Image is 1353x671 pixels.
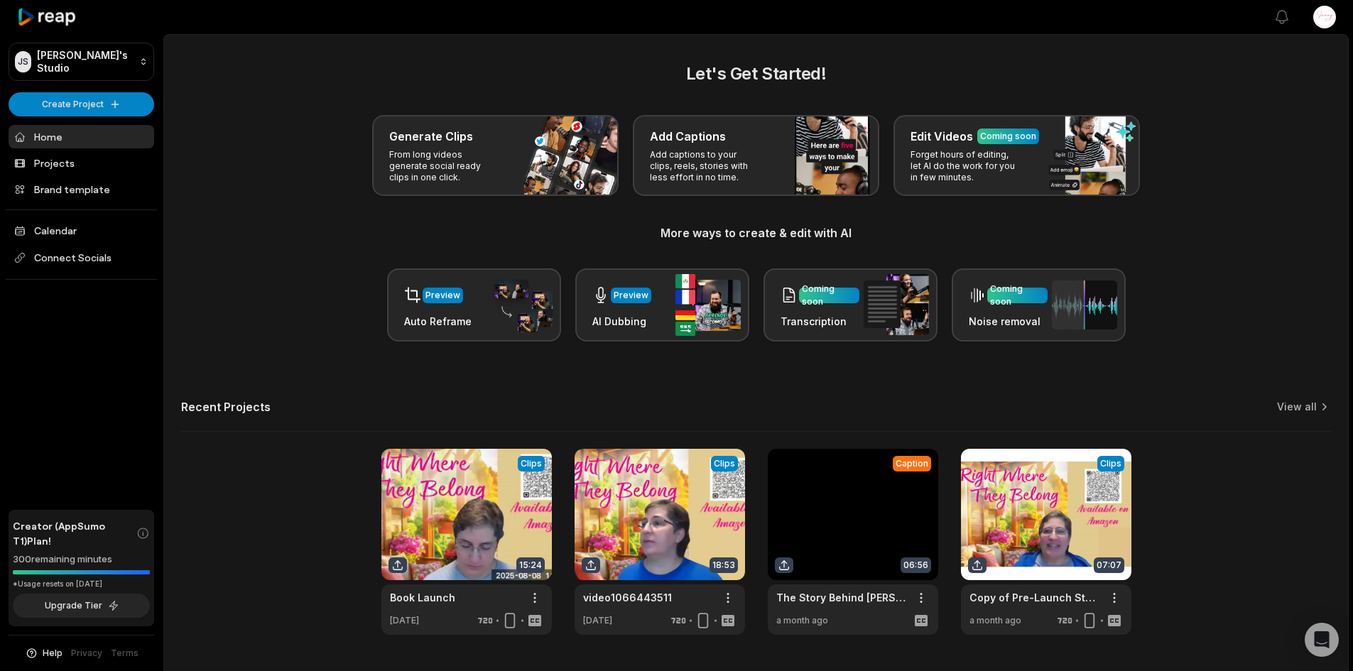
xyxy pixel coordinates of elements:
[583,590,672,605] a: video1066443511
[389,149,499,183] p: From long videos generate social ready clips in one click.
[43,647,63,660] span: Help
[13,552,150,567] div: 300 remaining minutes
[9,125,154,148] a: Home
[9,219,154,242] a: Calendar
[9,151,154,175] a: Projects
[404,314,472,329] h3: Auto Reframe
[390,590,455,605] a: Book Launch
[675,274,741,336] img: ai_dubbing.png
[1052,280,1117,329] img: noise_removal.png
[650,128,726,145] h3: Add Captions
[650,149,760,183] p: Add captions to your clips, reels, stories with less effort in no time.
[111,647,138,660] a: Terms
[911,149,1021,183] p: Forget hours of editing, let AI do the work for you in few minutes.
[15,51,31,72] div: JS
[592,314,651,329] h3: AI Dubbing
[9,178,154,201] a: Brand template
[13,579,150,589] div: *Usage resets on [DATE]
[969,314,1048,329] h3: Noise removal
[181,61,1331,87] h2: Let's Get Started!
[13,594,150,618] button: Upgrade Tier
[181,400,271,414] h2: Recent Projects
[13,518,136,548] span: Creator (AppSumo T1) Plan!
[25,647,63,660] button: Help
[9,245,154,271] span: Connect Socials
[1305,623,1339,657] div: Open Intercom Messenger
[614,289,648,302] div: Preview
[425,289,460,302] div: Preview
[9,92,154,116] button: Create Project
[181,224,1331,241] h3: More ways to create & edit with AI
[71,647,102,660] a: Privacy
[487,278,553,333] img: auto_reframe.png
[911,128,973,145] h3: Edit Videos
[781,314,859,329] h3: Transcription
[1277,400,1317,414] a: View all
[980,130,1036,143] div: Coming soon
[776,590,907,605] a: The Story Behind [PERSON_NAME]
[969,590,1100,605] a: Copy of Pre-Launch Start Day
[864,274,929,335] img: transcription.png
[389,128,473,145] h3: Generate Clips
[802,283,857,308] div: Coming soon
[990,283,1045,308] div: Coming soon
[37,49,134,75] p: [PERSON_NAME]'s Studio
